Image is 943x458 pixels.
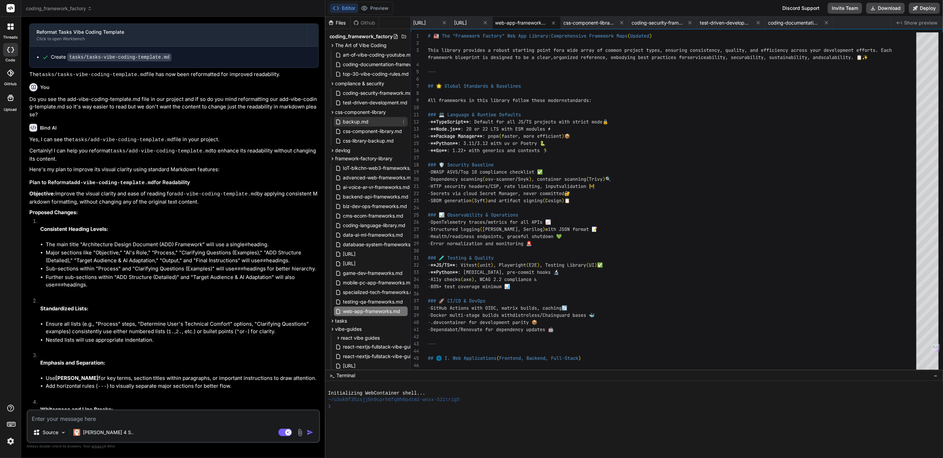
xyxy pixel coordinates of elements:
span: standards: [564,97,592,103]
span: - [428,276,431,282]
li: Nested lists will use appropriate indentation. [46,336,319,344]
span: coding_framework_factory [26,5,92,12]
span: ( [526,262,529,268]
li: Sub-sections within "Process" and "Clarifying Questions (Examples)" will use headings for better ... [46,265,319,274]
span: - [428,147,431,153]
span: - [428,190,431,196]
span: - [428,219,431,225]
span: devlog [335,147,351,154]
code: tasks/add-vibe-coding-template.md [72,137,173,143]
div: 37 [411,297,419,305]
code: ### [234,266,244,272]
span: Frontend, Backend, Full-Stack [499,355,578,361]
span: HTTP security headers/CSP, rate limiting, input [431,183,559,189]
li: Major sections like "Objective," "AI's Role," "Process," "Clarifying Questions (Examples)," "ADD ... [46,249,319,265]
span: [PERSON_NAME], Serilog [482,226,542,232]
span: ) [562,133,564,139]
span: top-30-vibe-coding-rules.md [343,70,410,78]
span: --- [428,341,436,347]
span: ✅ [597,262,603,268]
div: 45 [411,355,419,362]
span: --- [428,69,436,75]
span: ( [627,33,630,39]
label: code [6,57,15,63]
span: Syft [474,197,485,204]
div: Files [325,19,350,26]
span: and artifact signing [488,197,542,204]
span: ( [499,133,502,139]
div: 27 [411,226,419,233]
span: 📋 [564,197,570,204]
span: art-of-vibe-coding-youtube.md [343,51,415,59]
div: 6 [411,75,419,83]
li: Add horizontal rules ( ) to visually separate major sections for better flow. [46,382,319,391]
div: 26 [411,219,419,226]
span: coding-documentation-framework.md [768,19,819,26]
span: - [428,262,431,268]
div: 40 [411,319,419,326]
span: : [MEDICAL_DATA], pre-commit hooks 🔬 [458,269,559,275]
div: 10 [411,104,419,111]
span: coding-documentation-framework.md [343,60,429,69]
span: sistency, quality, and efficiency across your deve [698,47,835,53]
span: organized reference, embodying best practices for [553,54,687,60]
span: advanced-web-frameworks.md [343,174,415,182]
span: ( [586,262,589,268]
button: Reformat Tasks Vibe Coding TemplateClick to open Workbench [30,24,307,46]
img: Claude 4 Sonnet [73,429,80,436]
span: : 3.11/3.12 with uv or Poetry 🐍 [458,140,546,146]
span: , container scanning [532,176,586,182]
p: Source [43,429,58,436]
span: ) [649,33,652,39]
code: ## [260,258,266,264]
div: 5 [411,68,419,75]
div: 32 [411,262,419,269]
strong: Objective: [29,190,55,197]
div: 20 [411,176,419,183]
span: - [428,226,431,232]
span: # 🏭 The "Framework Factory" Web App Library: [428,33,551,39]
h6: Bind AI [40,124,57,131]
div: 3 [411,47,419,54]
span: ### 💻 Language & Runtime Defaults [428,112,521,118]
span: backend-api-frameworks.md [343,193,409,201]
span: 🔍 [605,176,611,182]
span: - [428,119,431,125]
div: 19 [411,168,419,176]
span: a wide array of common project types, ensuring con [562,47,698,53]
span: - [428,283,431,290]
div: 23 [411,197,419,204]
code: 1. [168,329,174,335]
p: Yes, I can see the file in your project. [29,136,319,144]
span: specialized-tech-frameworks.md [343,288,418,296]
div: Create [51,54,172,61]
div: 1 [411,32,419,40]
div: 38 [411,305,419,312]
span: compliance & security [335,80,385,87]
code: --- [98,384,107,389]
span: database-system-frameworks.md [343,240,420,249]
div: 15 [411,140,419,147]
div: 8 [411,90,419,97]
span: A11y checks [431,276,461,282]
span: Health/readiness endpoints, graceful shutdown 💚 [431,233,562,239]
code: add-vibe-coding-template.md [174,191,257,197]
span: - [428,233,431,239]
span: privacy [91,444,104,448]
code: # [245,242,248,248]
div: Discord Support [778,3,824,14]
span: coding-security-framework.md [343,89,413,97]
span: css-component-library.md [343,127,403,135]
span: ) [529,176,532,182]
div: 9 [411,97,419,104]
span: react-nextjs-fullstack-vibe-guide.yaml [343,352,430,360]
code: add-vibe-coding-template.md [71,180,154,186]
li: Further sub-sections within "ADD Structure (Detailed)" and "Target Audience & AI Adaptation" will... [46,274,319,290]
p: Improve the visual clarity and ease of reading for by applying consistent Markdown formatting, wi... [29,190,319,206]
p: Always double-check its answers. Your in Bind [27,443,320,449]
span: ### 📊 Observability & Operations [428,212,518,218]
span: css-component-library.md [564,19,615,26]
span: coding-security-framework.md [632,19,683,26]
div: 42 [411,333,419,340]
span: framework blueprint is designed to be a clear, [428,54,553,60]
